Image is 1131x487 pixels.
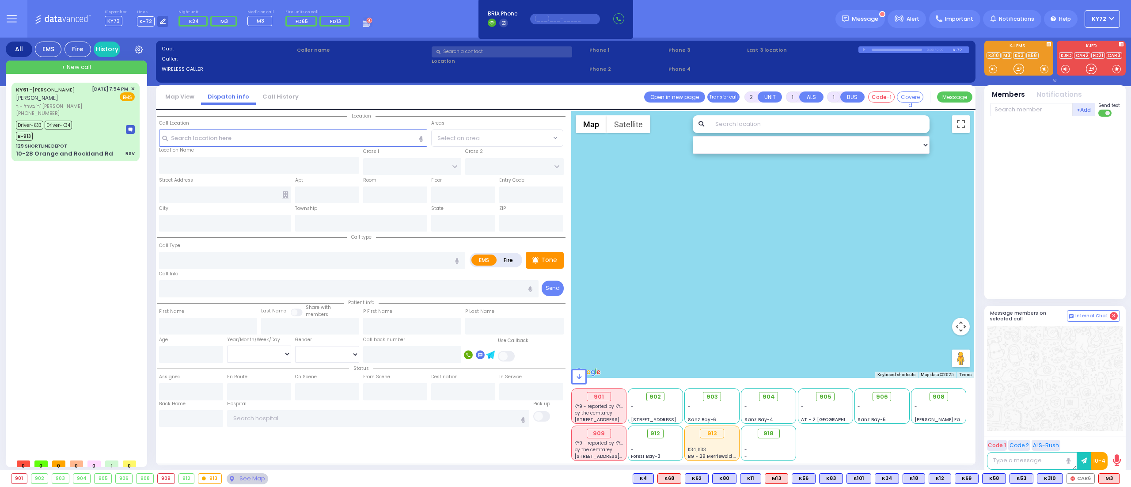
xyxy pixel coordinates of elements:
div: BLS [846,473,871,484]
div: 902 [31,474,48,483]
span: K34, K33 [688,446,706,453]
a: M3 [1002,52,1012,59]
div: 901 [11,474,27,483]
input: (___)___-_____ [530,14,600,24]
label: Call Location [159,120,189,127]
div: 906 [116,474,133,483]
span: Other building occupants [282,191,288,198]
span: EMS [120,92,135,101]
button: Members [992,90,1025,100]
span: Driver-K34 [45,121,72,129]
span: + New call [61,63,91,72]
div: ALS [765,473,788,484]
span: Location [347,113,376,119]
label: Call Type [159,242,180,249]
button: UNIT [758,91,782,103]
div: K80 [712,473,736,484]
label: Use Callback [498,337,528,344]
button: Code-1 [868,91,895,103]
div: K83 [819,473,843,484]
span: 0 [34,460,48,467]
span: K24 [189,18,199,25]
span: 0 [52,460,65,467]
span: - [744,410,747,416]
span: Help [1059,15,1071,23]
span: [PERSON_NAME] [16,94,58,102]
span: KY72 [1092,15,1106,23]
label: Floor [431,177,442,184]
span: by the cemtarey [574,446,612,453]
div: K53 [1010,473,1033,484]
div: 901 [587,392,611,402]
div: K-72 [953,46,969,53]
span: - [688,403,691,410]
label: Assigned [159,373,181,380]
label: Destination [431,373,458,380]
div: BLS [792,473,816,484]
button: Covered [897,91,923,103]
span: 903 [706,392,718,401]
div: BLS [903,473,925,484]
label: EMS [471,255,497,266]
div: - [744,453,793,460]
div: K4 [633,473,654,484]
div: K68 [657,473,681,484]
div: See map [227,473,268,484]
label: Night unit [178,10,240,15]
span: 902 [649,392,661,401]
div: RSV [125,150,135,157]
span: 3 [1110,312,1118,320]
span: Driver-K33 [16,121,43,129]
a: Dispatch info [201,92,256,101]
span: [STREET_ADDRESS][PERSON_NAME] [574,416,658,423]
span: Status [349,365,373,372]
label: State [431,205,444,212]
span: Important [945,15,973,23]
div: 909 [158,474,175,483]
span: [STREET_ADDRESS][PERSON_NAME] [574,453,658,460]
div: BLS [955,473,979,484]
a: Call History [256,92,305,101]
div: M13 [765,473,788,484]
div: K18 [903,473,925,484]
div: BLS [1010,473,1033,484]
div: Fire [65,42,91,57]
div: 10-28 Orange and Rockland Rd [16,149,113,158]
label: On Scene [295,373,317,380]
label: Last 3 location [747,46,858,54]
span: 1 [105,460,118,467]
img: red-radio-icon.svg [1070,476,1075,481]
label: P Last Name [465,308,494,315]
label: Fire [496,255,521,266]
div: BLS [819,473,843,484]
button: +Add [1073,103,1096,116]
a: K58 [1026,52,1039,59]
span: - [631,403,634,410]
span: 906 [876,392,888,401]
span: FD13 [330,18,341,25]
p: Tone [541,255,557,265]
span: 908 [933,392,945,401]
div: K62 [685,473,709,484]
div: - [744,446,793,453]
div: ALS [1098,473,1120,484]
div: BLS [740,473,761,484]
label: Caller: [162,55,294,63]
div: BLS [929,473,951,484]
span: - [631,410,634,416]
button: Notifications [1036,90,1082,100]
span: 0 [70,460,83,467]
input: Search a contact [432,46,572,57]
label: City [159,205,168,212]
button: BUS [840,91,865,103]
span: Notifications [999,15,1034,23]
label: Entry Code [499,177,524,184]
input: Search hospital [227,410,530,427]
span: KY9 - reported by KY9 [574,440,623,446]
span: [PERSON_NAME] Farm [915,416,967,423]
span: Phone 2 [589,65,665,73]
button: Message [937,91,972,103]
label: Pick up [533,400,550,407]
span: [DATE] 7:54 PM [92,86,128,92]
label: From Scene [363,373,390,380]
